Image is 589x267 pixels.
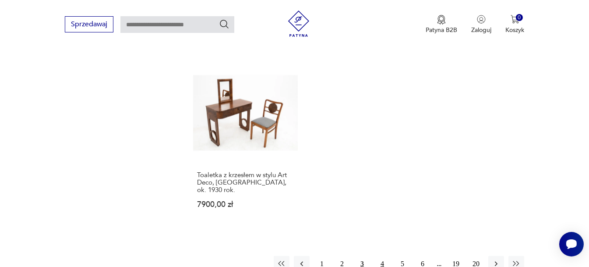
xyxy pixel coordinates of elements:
[426,15,457,34] button: Patyna B2B
[559,232,584,256] iframe: Smartsupp widget button
[193,60,298,226] a: Toaletka z krzesłem w stylu Art Deco, Polska, ok. 1930 rok.Toaletka z krzesłem w stylu Art Deco, ...
[505,26,524,34] p: Koszyk
[426,26,457,34] p: Patyna B2B
[505,15,524,34] button: 0Koszyk
[437,15,446,25] img: Ikona medalu
[197,201,294,208] p: 7900,00 zł
[65,16,113,32] button: Sprzedawaj
[219,19,229,29] button: Szukaj
[197,171,294,194] h3: Toaletka z krzesłem w stylu Art Deco, [GEOGRAPHIC_DATA], ok. 1930 rok.
[471,26,491,34] p: Zaloguj
[286,11,312,37] img: Patyna - sklep z meblami i dekoracjami vintage
[516,14,523,21] div: 0
[511,15,519,24] img: Ikona koszyka
[471,15,491,34] button: Zaloguj
[426,15,457,34] a: Ikona medaluPatyna B2B
[477,15,486,24] img: Ikonka użytkownika
[65,22,113,28] a: Sprzedawaj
